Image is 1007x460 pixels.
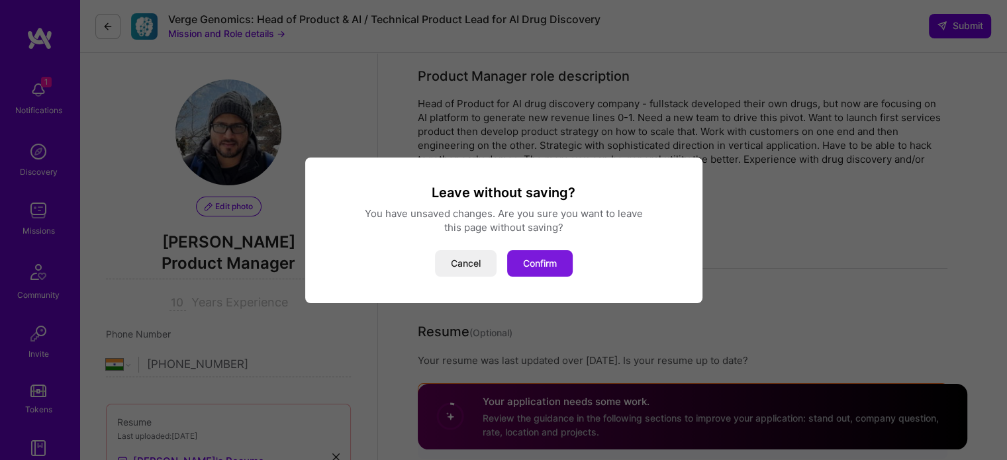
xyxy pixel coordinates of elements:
[305,158,702,303] div: modal
[321,220,687,234] div: this page without saving?
[507,250,573,277] button: Confirm
[435,250,497,277] button: Cancel
[321,184,687,201] h3: Leave without saving?
[321,207,687,220] div: You have unsaved changes. Are you sure you want to leave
